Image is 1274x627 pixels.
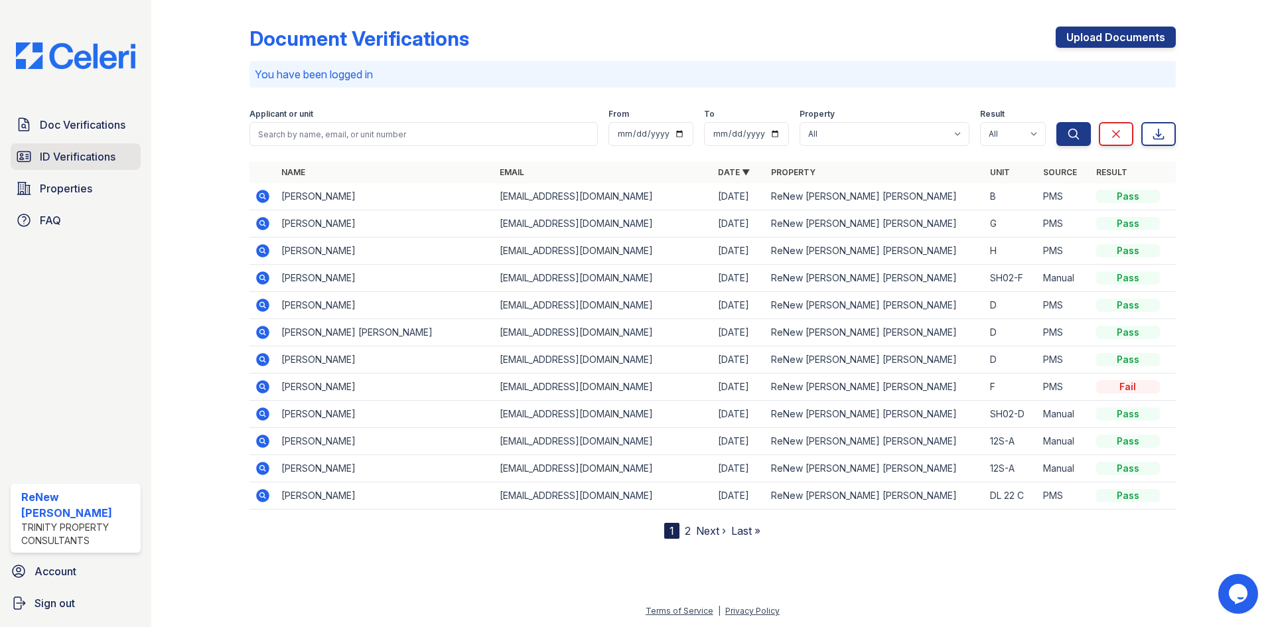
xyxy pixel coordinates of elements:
div: Document Verifications [249,27,469,50]
td: D [985,292,1038,319]
div: Pass [1096,217,1160,230]
a: Sign out [5,590,146,616]
div: ReNew [PERSON_NAME] [21,489,135,521]
div: 1 [664,523,679,539]
div: Trinity Property Consultants [21,521,135,547]
td: PMS [1038,292,1091,319]
td: 12S-A [985,428,1038,455]
td: [PERSON_NAME] [276,292,494,319]
div: Pass [1096,407,1160,421]
td: [EMAIL_ADDRESS][DOMAIN_NAME] [494,401,713,428]
div: Pass [1096,353,1160,366]
td: ReNew [PERSON_NAME] [PERSON_NAME] [766,482,984,510]
td: ReNew [PERSON_NAME] [PERSON_NAME] [766,183,984,210]
td: ReNew [PERSON_NAME] [PERSON_NAME] [766,238,984,265]
a: 2 [685,524,691,537]
a: Upload Documents [1056,27,1176,48]
td: [DATE] [713,265,766,292]
td: [DATE] [713,346,766,374]
td: ReNew [PERSON_NAME] [PERSON_NAME] [766,319,984,346]
td: [EMAIL_ADDRESS][DOMAIN_NAME] [494,292,713,319]
td: [PERSON_NAME] [276,428,494,455]
div: Pass [1096,190,1160,203]
td: [DATE] [713,319,766,346]
td: ReNew [PERSON_NAME] [PERSON_NAME] [766,210,984,238]
a: Email [500,167,524,177]
a: FAQ [11,207,141,234]
a: Name [281,167,305,177]
td: [DATE] [713,401,766,428]
td: F [985,374,1038,401]
td: [EMAIL_ADDRESS][DOMAIN_NAME] [494,183,713,210]
td: [PERSON_NAME] [276,401,494,428]
td: ReNew [PERSON_NAME] [PERSON_NAME] [766,265,984,292]
a: Next › [696,524,726,537]
label: From [608,109,629,119]
td: ReNew [PERSON_NAME] [PERSON_NAME] [766,292,984,319]
div: Pass [1096,462,1160,475]
a: Doc Verifications [11,111,141,138]
a: Unit [990,167,1010,177]
td: [PERSON_NAME] [PERSON_NAME] [276,319,494,346]
td: [DATE] [713,238,766,265]
td: [EMAIL_ADDRESS][DOMAIN_NAME] [494,455,713,482]
td: B [985,183,1038,210]
td: [PERSON_NAME] [276,210,494,238]
a: Source [1043,167,1077,177]
td: PMS [1038,374,1091,401]
td: ReNew [PERSON_NAME] [PERSON_NAME] [766,374,984,401]
td: [PERSON_NAME] [276,265,494,292]
a: Date ▼ [718,167,750,177]
td: Manual [1038,401,1091,428]
div: Pass [1096,244,1160,257]
div: Pass [1096,299,1160,312]
td: [PERSON_NAME] [276,346,494,374]
a: Result [1096,167,1127,177]
td: SH02-D [985,401,1038,428]
div: Pass [1096,435,1160,448]
td: PMS [1038,346,1091,374]
a: ID Verifications [11,143,141,170]
td: [PERSON_NAME] [276,238,494,265]
td: D [985,346,1038,374]
label: To [704,109,715,119]
div: Pass [1096,326,1160,339]
a: Last » [731,524,760,537]
td: ReNew [PERSON_NAME] [PERSON_NAME] [766,401,984,428]
div: | [718,606,721,616]
span: ID Verifications [40,149,115,165]
td: [DATE] [713,374,766,401]
label: Property [800,109,835,119]
td: [DATE] [713,292,766,319]
div: Pass [1096,489,1160,502]
p: You have been logged in [255,66,1170,82]
td: [EMAIL_ADDRESS][DOMAIN_NAME] [494,346,713,374]
td: [DATE] [713,210,766,238]
td: [EMAIL_ADDRESS][DOMAIN_NAME] [494,210,713,238]
td: [EMAIL_ADDRESS][DOMAIN_NAME] [494,265,713,292]
td: [EMAIL_ADDRESS][DOMAIN_NAME] [494,319,713,346]
td: Manual [1038,265,1091,292]
td: SH02-F [985,265,1038,292]
div: Pass [1096,271,1160,285]
iframe: chat widget [1218,574,1261,614]
td: [PERSON_NAME] [276,183,494,210]
td: G [985,210,1038,238]
span: Account [35,563,76,579]
td: ReNew [PERSON_NAME] [PERSON_NAME] [766,346,984,374]
td: [EMAIL_ADDRESS][DOMAIN_NAME] [494,374,713,401]
td: ReNew [PERSON_NAME] [PERSON_NAME] [766,428,984,455]
span: FAQ [40,212,61,228]
td: Manual [1038,428,1091,455]
td: 12S-A [985,455,1038,482]
td: [EMAIL_ADDRESS][DOMAIN_NAME] [494,482,713,510]
td: [EMAIL_ADDRESS][DOMAIN_NAME] [494,238,713,265]
span: Sign out [35,595,75,611]
td: ReNew [PERSON_NAME] [PERSON_NAME] [766,455,984,482]
td: [PERSON_NAME] [276,374,494,401]
td: [EMAIL_ADDRESS][DOMAIN_NAME] [494,428,713,455]
td: [DATE] [713,455,766,482]
td: D [985,319,1038,346]
span: Doc Verifications [40,117,125,133]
